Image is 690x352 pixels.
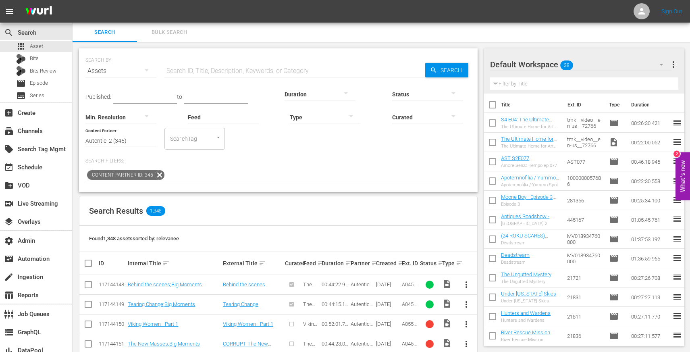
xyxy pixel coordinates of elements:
[5,6,15,16] span: menu
[128,258,220,268] div: Internal Title
[128,301,195,307] a: Tearing Change;Big Moments
[628,249,672,268] td: 01:36:59.965
[322,301,348,307] div: 00:44:15.160
[490,53,671,76] div: Default Workspace
[223,281,265,287] a: Behind the scenes
[420,258,439,268] div: Status
[398,260,405,267] span: sort
[317,260,324,267] span: sort
[564,113,606,133] td: tmk__video__en-us__72766
[4,236,14,246] span: Admin
[604,94,626,116] th: Type
[628,229,672,249] td: 01:37:53.192
[628,133,672,152] td: 00:22:00.052
[303,321,318,339] span: Viking Women
[564,152,606,171] td: AST077
[4,272,14,282] span: Ingestion
[501,298,556,304] div: Under [US_STATE] Skies
[351,281,373,294] span: Autentic_2
[99,321,125,327] div: 117144150
[564,171,606,191] td: 1000000057686
[4,254,14,264] span: Automation
[672,176,682,185] span: reorder
[628,326,672,346] td: 00:27:11.577
[672,118,682,127] span: reorder
[501,144,561,149] div: The Ultimate Home for Art Lovers
[214,133,222,141] button: Open
[501,240,561,246] div: Deadstream
[128,341,200,347] a: The New Masses;Big Moments
[303,258,319,268] div: Feed
[501,117,552,129] a: S4 E04: The Ultimate Home for Art Lovers
[609,196,619,205] span: Episode
[442,319,452,328] span: Video
[564,191,606,210] td: 281356
[609,118,619,128] span: Episode
[501,260,530,265] div: Deadstream
[672,156,682,166] span: reorder
[672,292,682,302] span: reorder
[609,312,619,321] span: Episode
[564,133,606,152] td: tmk__video__en-us__72766
[142,28,197,37] span: Bulk Search
[501,163,557,168] div: Amore Senza Tempo ep.077
[322,321,348,327] div: 00:52:01.720
[30,54,39,62] span: Bits
[4,309,14,319] span: Job Queues
[4,162,14,172] span: Schedule
[351,301,373,313] span: Autentic_2
[501,279,551,284] div: The Ungutted Mystery
[673,150,680,157] div: 2
[402,281,417,300] span: A045006620001
[425,63,468,77] button: Search
[626,94,675,116] th: Duration
[4,108,14,118] span: Create
[128,281,202,287] a: Behind the scenes;Big Moments
[30,92,44,100] span: Series
[351,258,374,268] div: Partner
[87,170,155,180] span: Content Partner ID: 345
[501,182,561,187] div: Apotemnofilia / Yummo Spot
[437,63,468,77] span: Search
[628,307,672,326] td: 00:27:11.770
[564,268,606,287] td: 21721
[628,191,672,210] td: 00:25:34.100
[259,260,266,267] span: sort
[4,327,14,337] span: GraphQL
[461,300,471,309] span: more_vert
[628,152,672,171] td: 00:46:18.945
[501,329,550,335] a: River Rescue Mission
[628,113,672,133] td: 00:26:30.421
[609,234,619,244] span: Episode
[609,292,619,302] span: Episode
[501,310,551,316] a: Hunters and Wardens
[99,260,125,267] div: ID
[85,94,111,100] span: Published:
[303,281,316,306] span: The Vertigo Years
[4,28,14,37] span: Search
[77,28,132,37] span: Search
[609,137,619,147] span: Video
[501,194,556,206] a: Moone Boy - Episode 3 (S1E3)
[609,215,619,225] span: Episode
[30,79,48,87] span: Episode
[564,229,606,249] td: MV018934760000
[501,213,554,231] a: Antiques Roadshow - [GEOGRAPHIC_DATA] 2 (S47E13)
[672,137,682,147] span: reorder
[501,202,561,207] div: Episode 3
[501,337,550,342] div: River Rescue Mission
[16,42,26,51] span: Asset
[19,2,58,21] img: ans4CAIJ8jUAAAAAAAAAAAAAAAAAAAAAAAAgQb4GAAAAAAAAAAAAAAAAAAAAAAAAJMjXAAAAAAAAAAAAAAAAAAAAAAAAgAT5G...
[672,253,682,263] span: reorder
[351,321,373,333] span: Autentic_2
[672,311,682,321] span: reorder
[669,55,678,74] button: more_vert
[376,321,399,327] div: [DATE]
[661,8,682,15] a: Sign Out
[672,331,682,340] span: reorder
[628,287,672,307] td: 00:27:27.113
[402,321,417,339] span: A055504520001
[628,210,672,229] td: 01:05:45.761
[16,66,26,76] div: Bits Review
[564,307,606,326] td: 21811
